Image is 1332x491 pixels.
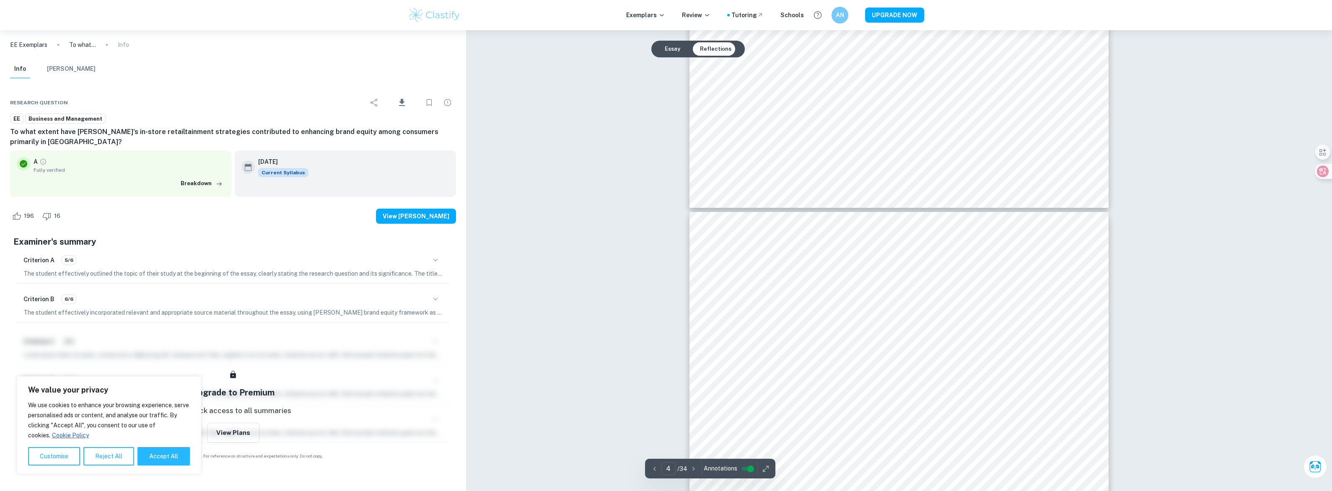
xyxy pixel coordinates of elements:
button: Essay [658,42,687,56]
div: Bookmark [421,94,438,111]
h5: Examiner's summary [13,235,453,248]
a: Schools [780,10,804,20]
h5: Upgrade to Premium [192,386,275,399]
p: Info [118,40,129,49]
button: Ask Clai [1303,455,1327,478]
button: Info [10,60,30,78]
button: UPGRADE NOW [865,8,924,23]
div: Like [10,209,39,223]
p: / 34 [677,464,687,473]
button: [PERSON_NAME] [47,60,96,78]
p: The student effectively outlined the topic of their study at the beginning of the essay, clearly ... [23,269,443,278]
h6: To what extent have [PERSON_NAME]'s in-store retailtainment strategies contributed to enhancing b... [10,127,456,147]
span: Example of past student work. For reference on structure and expectations only. Do not copy. [10,453,456,459]
span: 196 [19,212,39,220]
button: AN [832,7,848,23]
p: We use cookies to enhance your browsing experience, serve personalised ads or content, and analys... [28,400,190,440]
h6: [DATE] [258,157,302,166]
a: EE [10,114,23,124]
a: Grade fully verified [39,158,47,165]
a: Cookie Policy [52,432,89,439]
div: Report issue [439,94,456,111]
button: Reflections [693,42,738,56]
button: View [PERSON_NAME] [376,209,456,224]
p: Exemplars [626,10,665,20]
span: Fully verified [34,166,225,174]
div: Share [366,94,383,111]
p: The student effectively incorporated relevant and appropriate source material throughout the essa... [23,308,443,317]
div: We value your privacy [17,376,201,474]
button: Breakdown [179,177,225,190]
p: Review [682,10,710,20]
h6: AN [835,10,845,20]
h6: Criterion B [23,295,54,304]
span: Research question [10,99,68,106]
button: Accept All [137,447,190,465]
button: Help and Feedback [811,8,825,22]
a: Tutoring [731,10,764,20]
div: Download [384,92,419,114]
span: 16 [49,212,65,220]
p: To what extent have [PERSON_NAME]'s in-store retailtainment strategies contributed to enhancing b... [69,40,96,49]
button: Customise [28,447,80,465]
p: A [34,157,38,166]
span: Current Syllabus [258,168,308,177]
p: To unlock access to all summaries [175,406,291,416]
div: This exemplar is based on the current syllabus. Feel free to refer to it for inspiration/ideas wh... [258,168,308,177]
span: Business and Management [26,115,105,123]
span: 5/6 [62,256,76,264]
h6: Criterion A [23,256,54,265]
a: Business and Management [25,114,106,124]
img: Clastify logo [408,7,461,23]
span: EE [10,115,23,123]
span: 6/6 [62,295,76,303]
button: Reject All [83,447,134,465]
button: View Plans [207,423,259,442]
span: Annotations [704,464,737,473]
a: EE Exemplars [10,40,47,49]
div: Dislike [40,209,65,223]
p: We value your privacy [28,385,190,395]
